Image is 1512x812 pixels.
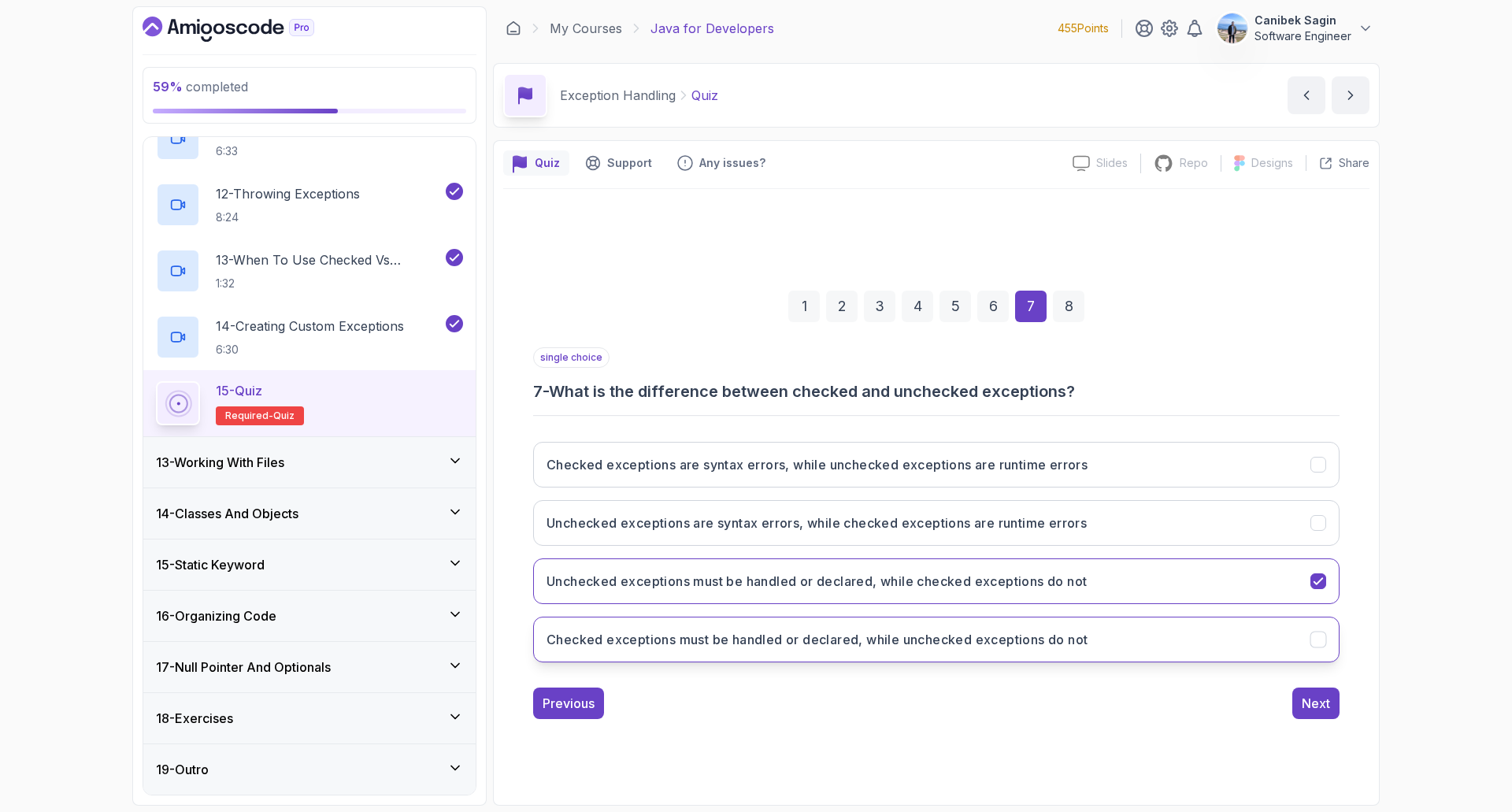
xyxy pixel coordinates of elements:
a: My Courses [550,19,622,38]
button: Next [1292,688,1340,719]
p: 15 - Quiz [216,381,262,400]
div: 1 [788,291,820,322]
p: 6:33 [216,143,350,159]
h3: 14 - Classes And Objects [156,504,298,523]
button: 11-Throw And Throws6:33 [156,117,463,161]
h3: 19 - Outro [156,760,209,779]
div: Next [1302,694,1330,713]
p: Any issues? [699,155,765,171]
div: Previous [543,694,595,713]
h3: Unchecked exceptions must be handled or declared, while checked exceptions do not [547,572,1087,591]
p: 6:30 [216,342,404,358]
p: single choice [533,347,610,368]
button: 16-Organizing Code [143,591,476,641]
div: 8 [1053,291,1084,322]
button: 15-QuizRequired-quiz [156,381,463,425]
h3: 18 - Exercises [156,709,233,728]
div: 5 [939,291,971,322]
button: 13-When To Use Checked Vs Unchecked Exeptions1:32 [156,249,463,293]
button: 14-Creating Custom Exceptions6:30 [156,315,463,359]
button: 19-Outro [143,744,476,795]
p: Quiz [535,155,560,171]
p: Canibek Sagin [1254,13,1351,28]
span: 59 % [153,79,183,95]
a: Dashboard [143,17,350,42]
p: 14 - Creating Custom Exceptions [216,317,404,336]
button: Checked exceptions are syntax errors, while unchecked exceptions are runtime errors [533,442,1340,488]
h3: Checked exceptions are syntax errors, while unchecked exceptions are runtime errors [547,455,1088,474]
button: 12-Throwing Exceptions8:24 [156,183,463,227]
h3: 15 - Static Keyword [156,555,265,574]
h3: Checked exceptions must be handled or declared, while unchecked exceptions do not [547,630,1088,649]
p: 13 - When To Use Checked Vs Unchecked Exeptions [216,250,443,269]
h3: 17 - Null Pointer And Optionals [156,658,331,677]
p: 455 Points [1058,20,1109,36]
button: previous content [1288,76,1325,114]
p: 8:24 [216,209,360,225]
div: 6 [977,291,1009,322]
button: 15-Static Keyword [143,539,476,590]
button: Previous [533,688,604,719]
div: 4 [902,291,933,322]
button: Support button [576,150,661,176]
span: Required- [225,410,273,422]
button: Checked exceptions must be handled or declared, while unchecked exceptions do not [533,617,1340,662]
button: 17-Null Pointer And Optionals [143,642,476,692]
h3: 7 - What is the difference between checked and unchecked exceptions? [533,380,1340,402]
button: quiz button [503,150,569,176]
p: Software Engineer [1254,28,1351,44]
div: 3 [864,291,895,322]
p: Quiz [691,86,718,105]
p: Exception Handling [560,86,676,105]
button: 14-Classes And Objects [143,488,476,539]
h3: 13 - Working With Files [156,453,284,472]
p: Support [607,155,652,171]
div: 7 [1015,291,1047,322]
button: Share [1306,155,1369,171]
h3: Unchecked exceptions are syntax errors, while checked exceptions are runtime errors [547,514,1087,532]
a: Dashboard [506,20,521,36]
button: Unchecked exceptions must be handled or declared, while checked exceptions do not [533,558,1340,604]
span: completed [153,79,248,95]
span: quiz [273,410,295,422]
button: Unchecked exceptions are syntax errors, while checked exceptions are runtime errors [533,500,1340,546]
button: next content [1332,76,1369,114]
button: user profile imageCanibek SaginSoftware Engineer [1217,13,1373,44]
button: 13-Working With Files [143,437,476,488]
div: 2 [826,291,858,322]
p: Slides [1096,155,1128,171]
p: Repo [1180,155,1208,171]
button: Feedback button [668,150,775,176]
p: Designs [1251,155,1293,171]
img: user profile image [1217,13,1247,43]
p: 1:32 [216,276,443,291]
p: Java for Developers [650,19,774,38]
button: 18-Exercises [143,693,476,743]
p: 12 - Throwing Exceptions [216,184,360,203]
h3: 16 - Organizing Code [156,606,276,625]
p: Share [1339,155,1369,171]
